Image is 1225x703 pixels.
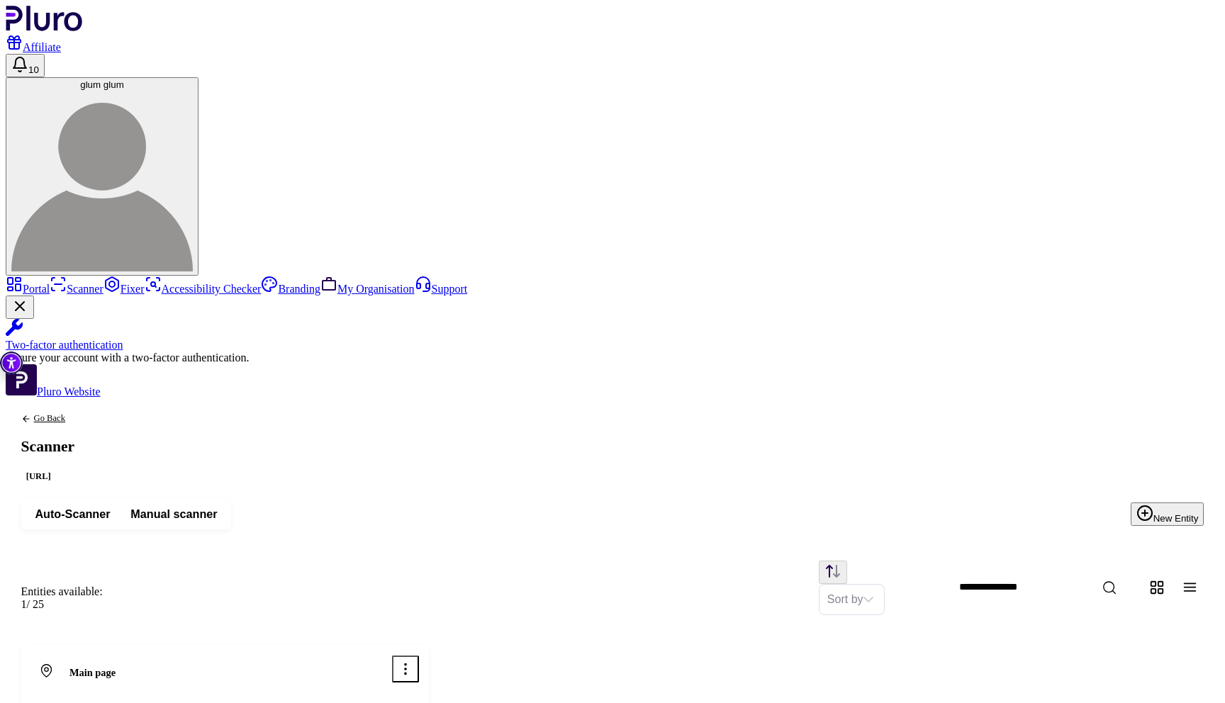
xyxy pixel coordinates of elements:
[145,283,262,295] a: Accessibility Checker
[819,561,847,584] button: Change sorting direction
[6,54,45,77] button: Open notifications, you have 10 new notifications
[35,507,110,522] span: Auto-Scanner
[819,584,885,615] div: Set sorting
[415,283,468,295] a: Support
[261,283,320,295] a: Branding
[80,79,123,90] span: glum glum
[6,339,1219,351] div: Two-factor authentication
[6,276,1219,398] aside: Sidebar menu
[21,414,75,424] a: Back to previous screen
[6,21,83,33] a: Logo
[6,77,198,276] button: glum glumglum glum
[6,41,61,53] a: Affiliate
[21,598,30,610] span: 1 /
[25,503,121,526] button: Auto-Scanner
[130,507,217,522] span: Manual scanner
[69,666,142,680] h3: Main page
[6,319,1219,351] a: Two-factor authentication
[1176,573,1204,602] button: Change content view type to table
[21,439,75,455] h1: Scanner
[6,296,34,319] button: Close Two-factor authentication notification
[28,64,39,75] span: 10
[104,283,145,295] a: Fixer
[320,283,415,295] a: My Organisation
[121,503,228,526] button: Manual scanner
[21,470,56,484] div: [URL]
[21,598,103,611] div: 25
[21,585,103,598] div: Entities available:
[949,574,1168,601] input: Website Search
[1131,502,1204,526] button: New Entity
[11,90,193,271] img: glum glum
[6,351,1219,364] div: Secure your account with a two-factor authentication.
[50,283,104,295] a: Scanner
[6,283,50,295] a: Portal
[392,656,419,682] button: Open options menu
[6,386,101,398] a: Open Pluro Website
